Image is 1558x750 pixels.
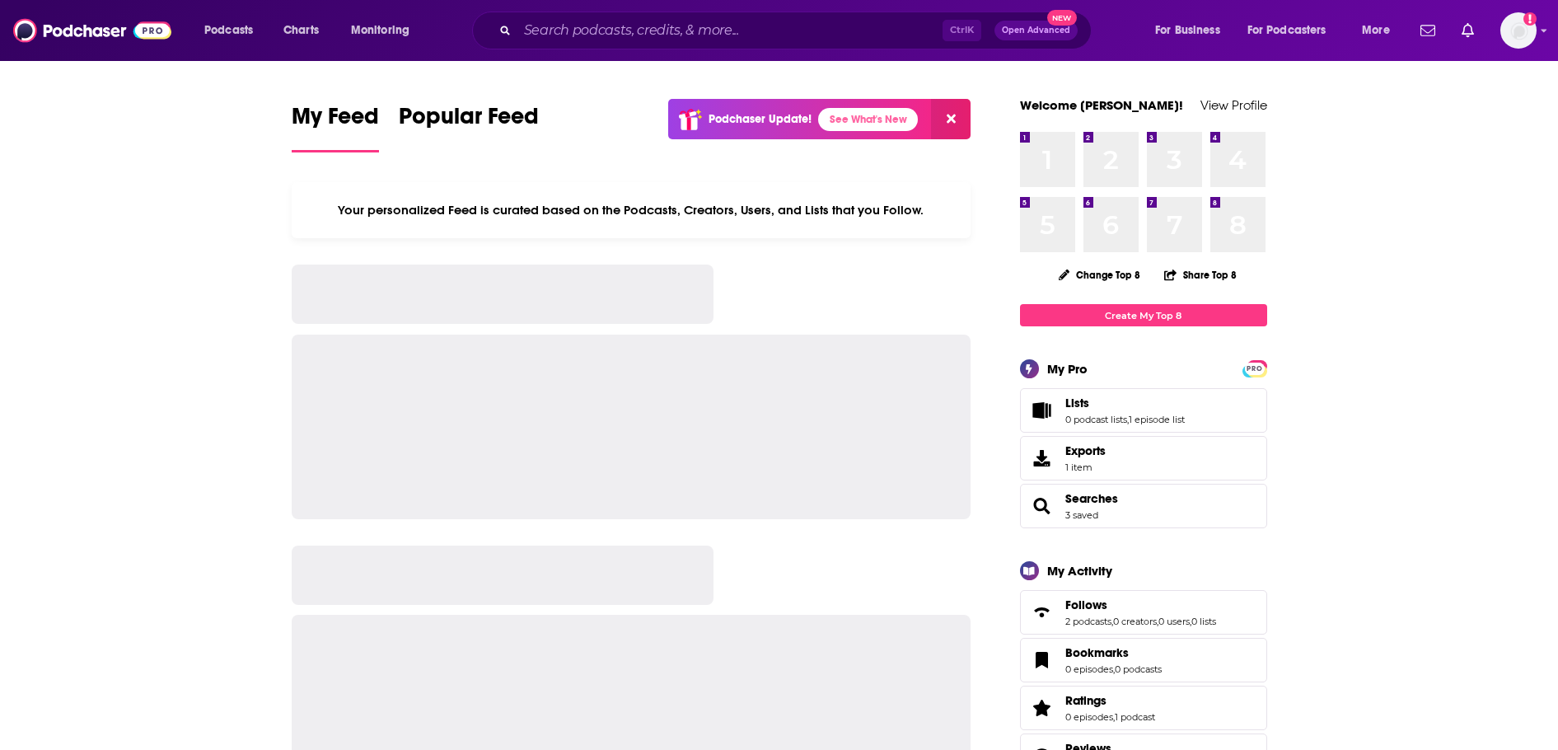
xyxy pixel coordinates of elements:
[351,19,409,42] span: Monitoring
[1020,388,1267,433] span: Lists
[1002,26,1070,35] span: Open Advanced
[273,17,329,44] a: Charts
[1020,638,1267,682] span: Bookmarks
[709,112,812,126] p: Podchaser Update!
[1115,663,1162,675] a: 0 podcasts
[1065,462,1106,473] span: 1 item
[1191,616,1216,627] a: 0 lists
[1020,484,1267,528] span: Searches
[1065,645,1129,660] span: Bookmarks
[1065,443,1106,458] span: Exports
[1414,16,1442,45] a: Show notifications dropdown
[292,182,971,238] div: Your personalized Feed is curated based on the Podcasts, Creators, Users, and Lists that you Follow.
[399,102,539,152] a: Popular Feed
[1455,16,1481,45] a: Show notifications dropdown
[292,102,379,152] a: My Feed
[1158,616,1190,627] a: 0 users
[1065,645,1162,660] a: Bookmarks
[1157,616,1158,627] span: ,
[1127,414,1129,425] span: ,
[1065,598,1107,612] span: Follows
[1065,396,1185,410] a: Lists
[1065,414,1127,425] a: 0 podcast lists
[1155,19,1220,42] span: For Business
[1065,509,1098,521] a: 3 saved
[13,15,171,46] img: Podchaser - Follow, Share and Rate Podcasts
[1245,363,1265,375] span: PRO
[1047,10,1077,26] span: New
[204,19,253,42] span: Podcasts
[1129,414,1185,425] a: 1 episode list
[1065,663,1113,675] a: 0 episodes
[1065,693,1107,708] span: Ratings
[1113,663,1115,675] span: ,
[488,12,1107,49] div: Search podcasts, credits, & more...
[1065,491,1118,506] a: Searches
[339,17,431,44] button: open menu
[399,102,539,140] span: Popular Feed
[1163,259,1238,291] button: Share Top 8
[1047,361,1088,377] div: My Pro
[994,21,1078,40] button: Open AdvancedNew
[1111,616,1113,627] span: ,
[1500,12,1537,49] img: User Profile
[1065,711,1113,723] a: 0 episodes
[193,17,274,44] button: open menu
[517,17,943,44] input: Search podcasts, credits, & more...
[1200,97,1267,113] a: View Profile
[1026,399,1059,422] a: Lists
[1523,12,1537,26] svg: Add a profile image
[1350,17,1411,44] button: open menu
[1026,696,1059,720] a: Ratings
[283,19,319,42] span: Charts
[1190,616,1191,627] span: ,
[1113,616,1157,627] a: 0 creators
[1020,590,1267,635] span: Follows
[1500,12,1537,49] button: Show profile menu
[1500,12,1537,49] span: Logged in as Ashley_Beenen
[1247,19,1326,42] span: For Podcasters
[1049,265,1151,285] button: Change Top 8
[1047,563,1112,579] div: My Activity
[1020,436,1267,480] a: Exports
[1026,601,1059,624] a: Follows
[1026,447,1059,470] span: Exports
[292,102,379,140] span: My Feed
[1020,97,1183,113] a: Welcome [PERSON_NAME]!
[1144,17,1241,44] button: open menu
[1362,19,1390,42] span: More
[818,108,918,131] a: See What's New
[1065,598,1216,612] a: Follows
[1065,693,1155,708] a: Ratings
[1020,304,1267,326] a: Create My Top 8
[943,20,981,41] span: Ctrl K
[1065,396,1089,410] span: Lists
[1026,495,1059,518] a: Searches
[1020,686,1267,730] span: Ratings
[1115,711,1155,723] a: 1 podcast
[1026,649,1059,672] a: Bookmarks
[1237,17,1350,44] button: open menu
[1113,711,1115,723] span: ,
[1245,362,1265,374] a: PRO
[1065,616,1111,627] a: 2 podcasts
